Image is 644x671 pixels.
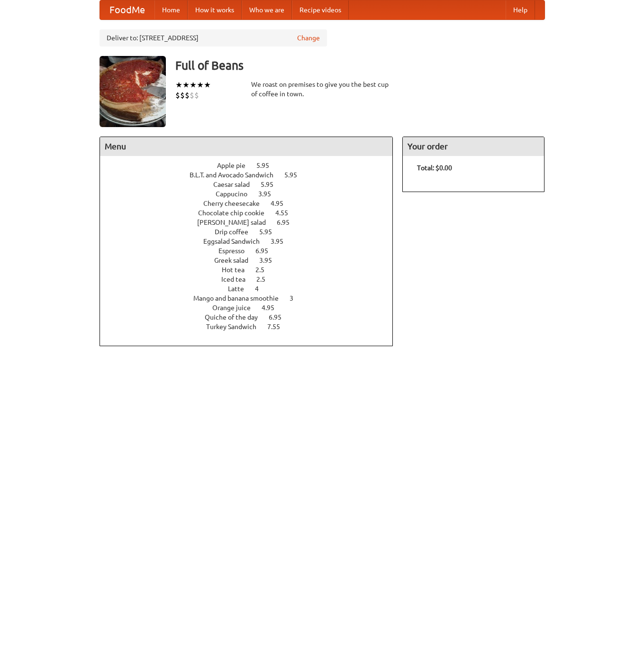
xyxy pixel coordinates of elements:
span: 5.95 [259,228,281,236]
span: 4.95 [262,304,284,312]
span: 3.95 [258,190,281,198]
b: Total: $0.00 [417,164,452,172]
li: $ [175,90,180,101]
li: ★ [190,80,197,90]
span: Drip coffee [215,228,258,236]
span: B.L.T. and Avocado Sandwich [190,171,283,179]
a: Home [154,0,188,19]
span: 4.55 [275,209,298,217]
a: Hot tea 2.5 [222,266,282,274]
a: Mango and banana smoothie 3 [193,294,311,302]
a: Recipe videos [292,0,349,19]
span: 2.5 [256,276,275,283]
span: 5.95 [261,181,283,188]
span: 4.95 [271,200,293,207]
span: 6.95 [269,313,291,321]
span: Turkey Sandwich [206,323,266,331]
a: Turkey Sandwich 7.55 [206,323,298,331]
h4: Menu [100,137,393,156]
span: Cappucino [216,190,257,198]
span: 3 [290,294,303,302]
a: Chocolate chip cookie 4.55 [198,209,306,217]
li: ★ [197,80,204,90]
span: Caesar salad [213,181,259,188]
span: 4 [255,285,268,293]
a: Cherry cheesecake 4.95 [203,200,301,207]
a: [PERSON_NAME] salad 6.95 [197,219,307,226]
a: Apple pie 5.95 [217,162,287,169]
li: $ [194,90,199,101]
span: 6.95 [255,247,278,255]
span: Chocolate chip cookie [198,209,274,217]
span: Cherry cheesecake [203,200,269,207]
img: angular.jpg [100,56,166,127]
span: Apple pie [217,162,255,169]
li: $ [180,90,185,101]
span: Greek salad [214,257,258,264]
a: Change [297,33,320,43]
div: Deliver to: [STREET_ADDRESS] [100,29,327,46]
a: FoodMe [100,0,154,19]
a: Iced tea 2.5 [221,276,283,283]
a: Espresso 6.95 [218,247,286,255]
span: 3.95 [259,257,281,264]
a: How it works [188,0,242,19]
span: 2.5 [255,266,274,274]
a: B.L.T. and Avocado Sandwich 5.95 [190,171,315,179]
span: Mango and banana smoothie [193,294,288,302]
span: 5.95 [256,162,279,169]
span: 5.95 [284,171,307,179]
div: We roast on premises to give you the best cup of coffee in town. [251,80,393,99]
li: $ [190,90,194,101]
span: Eggsalad Sandwich [203,238,269,245]
a: Who we are [242,0,292,19]
span: 6.95 [277,219,299,226]
a: Caesar salad 5.95 [213,181,291,188]
li: ★ [182,80,190,90]
span: 7.55 [267,323,290,331]
a: Drip coffee 5.95 [215,228,290,236]
span: 3.95 [271,238,293,245]
a: Help [506,0,535,19]
h4: Your order [403,137,544,156]
span: Espresso [218,247,254,255]
span: Latte [228,285,254,293]
a: Eggsalad Sandwich 3.95 [203,238,301,245]
h3: Full of Beans [175,56,545,75]
span: Quiche of the day [205,313,267,321]
a: Orange juice 4.95 [212,304,292,312]
li: ★ [204,80,211,90]
a: Greek salad 3.95 [214,257,290,264]
a: Quiche of the day 6.95 [205,313,299,321]
li: ★ [175,80,182,90]
a: Latte 4 [228,285,276,293]
span: Hot tea [222,266,254,274]
span: Orange juice [212,304,260,312]
li: $ [185,90,190,101]
span: Iced tea [221,276,255,283]
span: [PERSON_NAME] salad [197,219,275,226]
a: Cappucino 3.95 [216,190,289,198]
